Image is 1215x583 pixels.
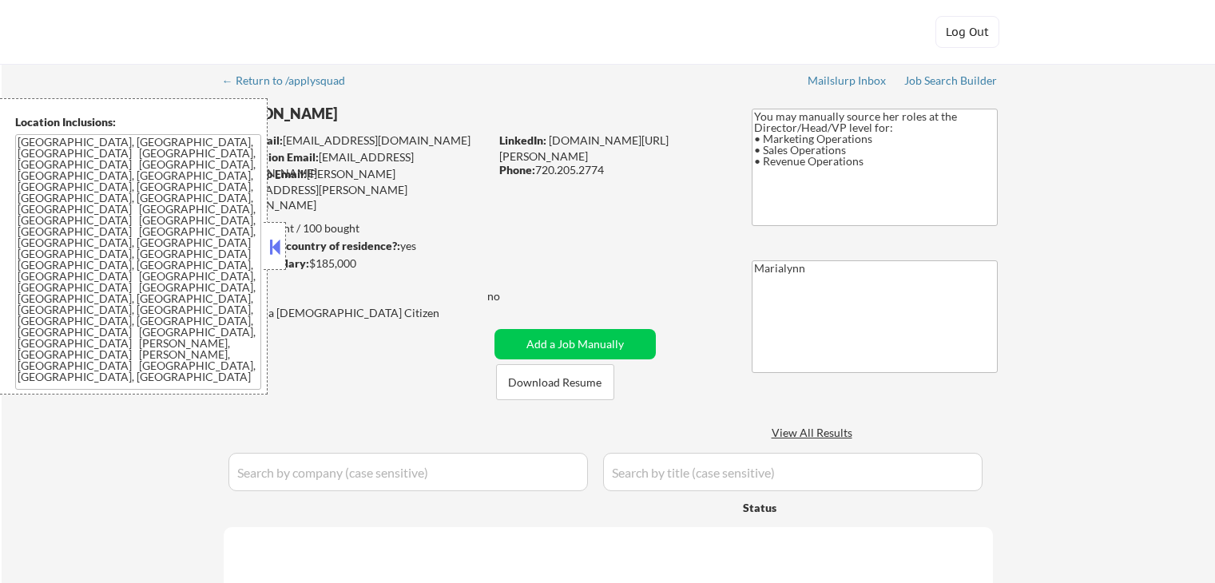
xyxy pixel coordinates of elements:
div: 720.205.2774 [499,162,725,178]
div: [PERSON_NAME] [224,104,552,124]
div: yes [223,238,484,254]
div: Location Inclusions: [15,114,261,130]
div: 0 sent / 100 bought [223,220,489,236]
div: Status [743,493,880,522]
strong: LinkedIn: [499,133,546,147]
strong: Phone: [499,163,535,176]
a: Mailslurp Inbox [808,74,887,90]
a: ← Return to /applysquad [222,74,360,90]
div: [EMAIL_ADDRESS][DOMAIN_NAME] [224,149,489,180]
div: no [487,288,533,304]
div: Yes, I am a [DEMOGRAPHIC_DATA] Citizen [224,305,494,321]
div: [PERSON_NAME][EMAIL_ADDRESS][PERSON_NAME][DOMAIN_NAME] [224,166,489,213]
div: Job Search Builder [904,75,998,86]
input: Search by title (case sensitive) [603,453,983,491]
input: Search by company (case sensitive) [228,453,588,491]
div: $185,000 [223,256,489,272]
div: View All Results [772,425,857,441]
button: Download Resume [496,364,614,400]
div: Mailslurp Inbox [808,75,887,86]
button: Log Out [935,16,999,48]
button: Add a Job Manually [494,329,656,359]
div: [EMAIL_ADDRESS][DOMAIN_NAME] [224,133,489,149]
strong: Can work in country of residence?: [223,239,400,252]
a: [DOMAIN_NAME][URL][PERSON_NAME] [499,133,669,163]
div: ← Return to /applysquad [222,75,360,86]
